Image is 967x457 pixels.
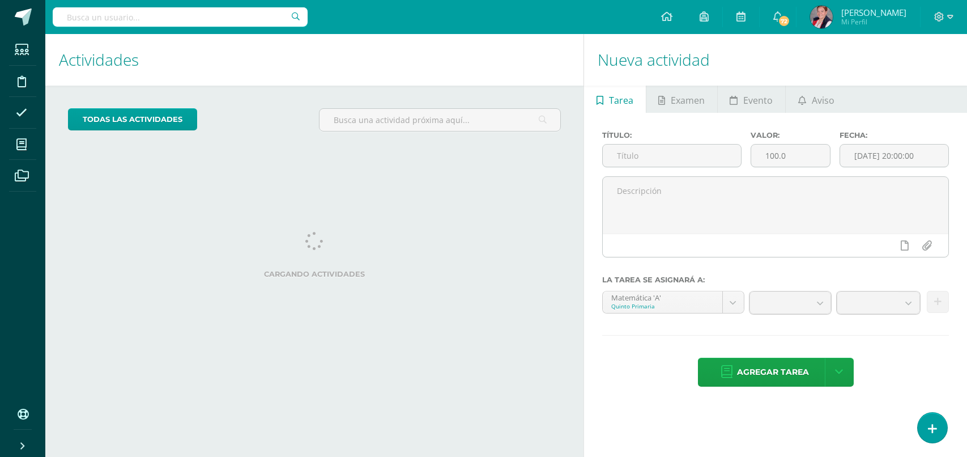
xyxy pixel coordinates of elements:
div: Matemática 'A' [611,291,713,302]
span: Aviso [812,87,834,114]
a: Matemática 'A'Quinto Primaria [603,291,743,313]
input: Busca una actividad próxima aquí... [320,109,560,131]
label: Cargando actividades [68,270,561,278]
a: Evento [718,86,785,113]
label: La tarea se asignará a: [602,276,949,284]
span: Mi Perfil [841,17,906,27]
div: Quinto Primaria [611,302,713,310]
label: Valor: [751,131,830,139]
h1: Actividades [59,34,570,86]
a: Tarea [584,86,645,113]
a: Aviso [786,86,846,113]
h1: Nueva actividad [598,34,953,86]
input: Puntos máximos [751,145,830,167]
span: Tarea [609,87,633,114]
span: Agregar tarea [737,358,809,386]
span: Evento [743,87,773,114]
input: Busca un usuario... [53,7,308,27]
input: Título [603,145,740,167]
span: [PERSON_NAME] [841,7,906,18]
span: Examen [671,87,705,114]
label: Fecha: [840,131,949,139]
span: 72 [778,15,790,27]
input: Fecha de entrega [840,145,948,167]
a: todas las Actividades [68,108,197,130]
a: Examen [646,86,717,113]
label: Título: [602,131,741,139]
img: b642a002b92f01e9ab70c74b6c3c30d5.png [810,6,833,28]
